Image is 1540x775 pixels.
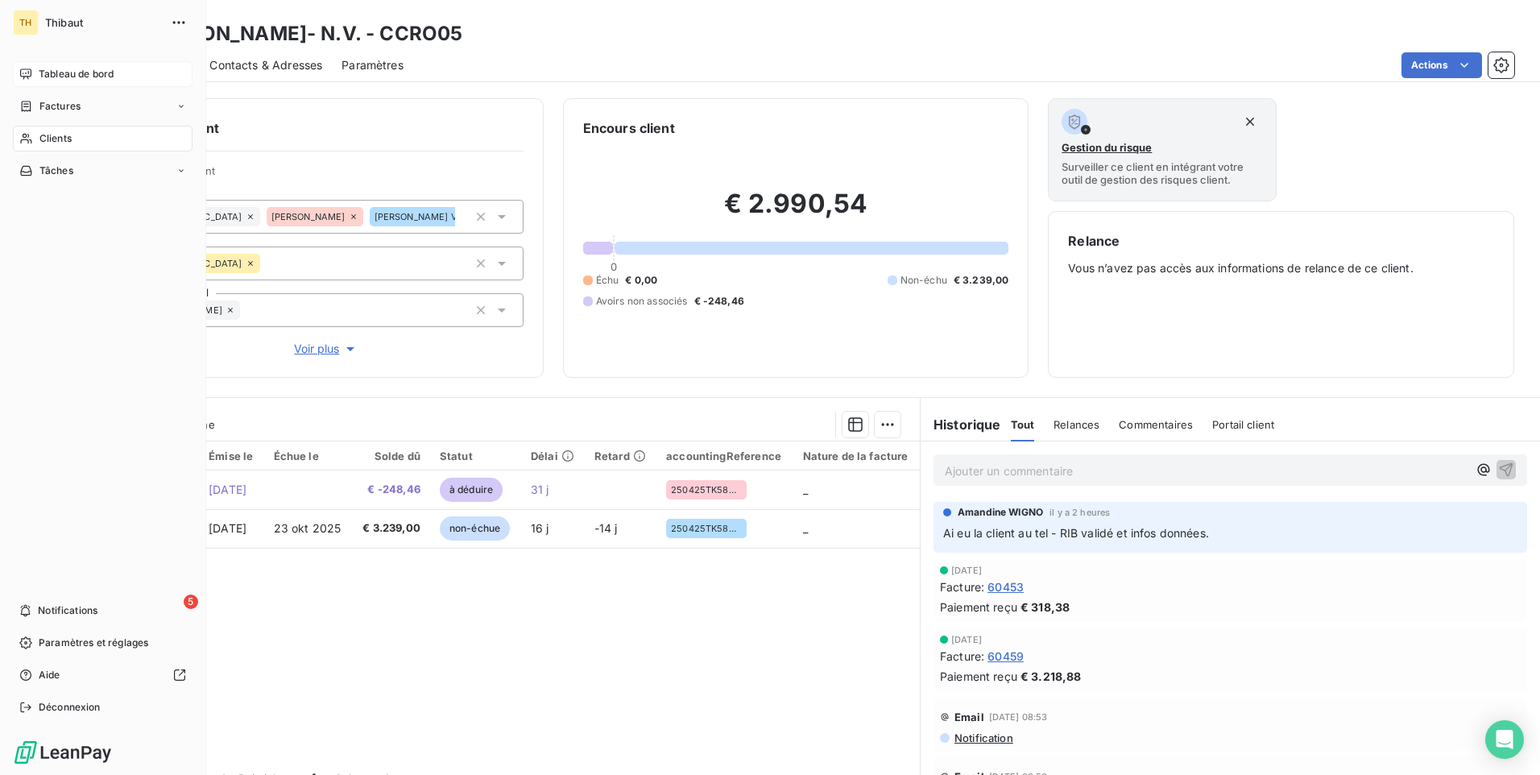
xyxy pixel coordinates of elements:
span: [DATE] [209,483,246,496]
span: 60459 [987,648,1024,665]
span: Thibaut [45,16,161,29]
span: € 3.218,88 [1020,668,1082,685]
div: Délai [531,450,575,462]
span: Facture : [940,648,984,665]
div: accountingReference [666,450,783,462]
span: Facture : [940,578,984,595]
span: 5 [184,595,198,609]
span: Tâches [39,164,73,178]
img: Logo LeanPay [13,740,113,765]
div: Émise le [209,450,254,462]
span: 250425TK58029AW [671,485,742,495]
button: Voir plus [130,340,524,358]
span: Déconnexion [39,700,101,715]
span: Relances [1054,418,1099,431]
span: Contacts & Adresses [209,57,322,73]
span: Amandine WIGNO [958,505,1043,520]
a: Aide [13,662,192,688]
span: Aide [39,668,60,682]
span: Paiement reçu [940,599,1017,615]
span: 0 [611,260,617,273]
span: € 0,00 [625,273,657,288]
button: Gestion du risqueSurveiller ce client en intégrant votre outil de gestion des risques client. [1048,98,1276,201]
div: Open Intercom Messenger [1485,720,1524,759]
span: Échu [596,273,619,288]
span: Factures [39,99,81,114]
span: Notification [953,731,1013,744]
span: € 3.239,00 [954,273,1009,288]
span: Non-échu [900,273,947,288]
input: Ajouter une valeur [455,209,468,224]
span: _ [803,521,808,535]
span: Surveiller ce client en intégrant votre outil de gestion des risques client. [1062,160,1262,186]
span: il y a 2 heures [1049,508,1110,517]
span: Gestion du risque [1062,141,1152,154]
span: Paramètres et réglages [39,636,148,650]
span: 31 j [531,483,549,496]
span: [DATE] 08:53 [989,712,1048,722]
div: Solde dû [362,450,420,462]
span: Propriétés Client [130,164,524,187]
span: 16 j [531,521,549,535]
span: -14 j [594,521,618,535]
span: [PERSON_NAME] [271,212,346,222]
span: Clients [39,131,72,146]
span: Voir plus [294,341,358,357]
button: Actions [1401,52,1482,78]
span: Commentaires [1119,418,1193,431]
div: Échue le [274,450,342,462]
span: Portail client [1212,418,1274,431]
span: Email [954,711,984,723]
h6: Encours client [583,118,675,138]
input: Ajouter une valeur [240,303,253,317]
input: Ajouter une valeur [260,256,273,271]
div: Retard [594,450,647,462]
span: € -248,46 [694,294,744,309]
span: [DATE] [951,566,982,575]
span: [DATE] [951,635,982,644]
span: 23 okt 2025 [274,521,342,535]
span: 250425TK58029AW/S [671,524,742,533]
span: [PERSON_NAME] VDB [375,212,470,222]
span: € 318,38 [1020,599,1070,615]
span: Tableau de bord [39,67,114,81]
span: € 3.239,00 [362,520,420,537]
span: non-échue [440,516,510,541]
div: Vous n’avez pas accès aux informations de relance de ce client. [1068,231,1494,358]
span: [DATE] [209,521,246,535]
div: Statut [440,450,511,462]
span: Avoirs non associés [596,294,688,309]
span: Paramètres [342,57,404,73]
span: Notifications [38,603,97,618]
span: Ai eu la client au tel - RIB validé et infos données. [943,526,1209,540]
h3: [PERSON_NAME]- N.V. - CCRO05 [142,19,462,48]
span: à déduire [440,478,503,502]
span: € -248,46 [362,482,420,498]
span: _ [803,483,808,496]
span: 60453 [987,578,1024,595]
h6: Informations client [97,118,524,138]
h6: Relance [1068,231,1494,251]
div: TH [13,10,39,35]
div: Nature de la facture [803,450,910,462]
h6: Historique [921,415,1001,434]
h2: € 2.990,54 [583,188,1009,236]
span: Tout [1011,418,1035,431]
span: Paiement reçu [940,668,1017,685]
